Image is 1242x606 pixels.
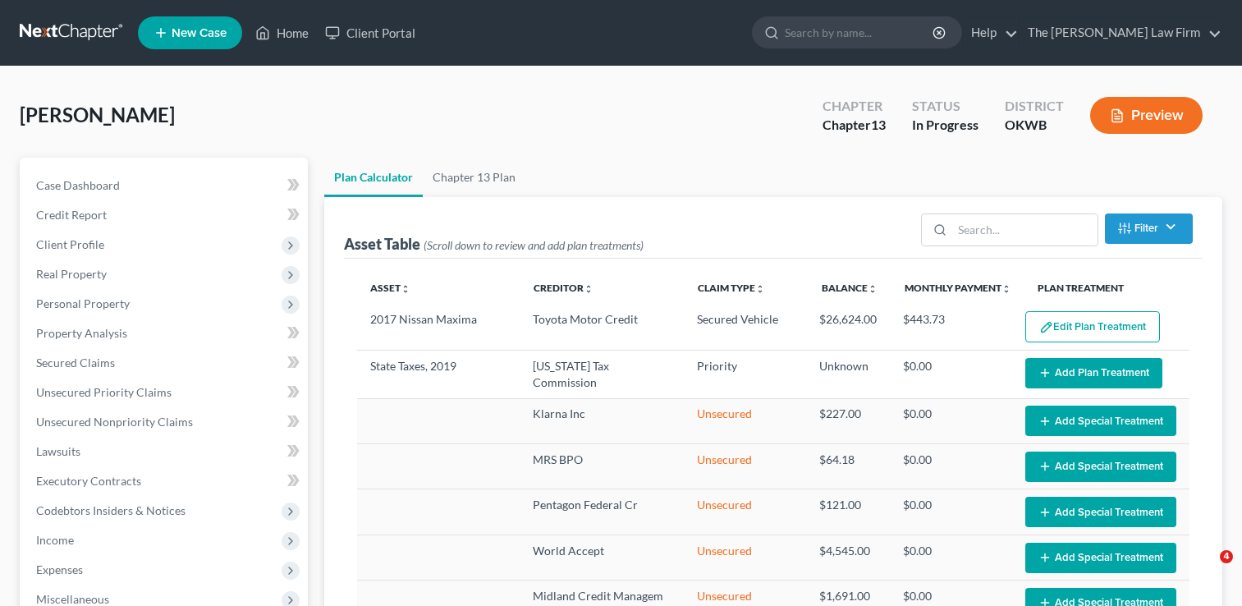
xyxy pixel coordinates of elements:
button: Filter [1105,213,1193,244]
td: $0.00 [890,535,1012,580]
td: Priority [684,351,807,398]
td: $64.18 [806,444,890,489]
td: Klarna Inc [520,398,684,443]
a: Creditorunfold_more [534,282,594,294]
button: Add Special Treatment [1025,543,1176,573]
span: Client Profile [36,237,104,251]
a: Lawsuits [23,437,308,466]
span: 13 [871,117,886,132]
td: $121.00 [806,489,890,535]
a: Unsecured Priority Claims [23,378,308,407]
a: Help [963,18,1018,48]
td: $443.73 [890,305,1012,351]
td: $0.00 [890,444,1012,489]
div: In Progress [912,116,978,135]
div: OKWB [1005,116,1064,135]
td: $0.00 [890,398,1012,443]
th: Plan Treatment [1024,272,1189,305]
a: Client Portal [317,18,424,48]
td: Unsecured [684,398,807,443]
td: [US_STATE] Tax Commission [520,351,684,398]
input: Search by name... [785,17,935,48]
button: Preview [1090,97,1203,134]
span: Expenses [36,562,83,576]
span: Unsecured Nonpriority Claims [36,415,193,429]
i: unfold_more [868,284,878,294]
td: Secured Vehicle [684,305,807,351]
td: $227.00 [806,398,890,443]
a: Plan Calculator [324,158,423,197]
td: $4,545.00 [806,535,890,580]
div: Chapter [823,97,886,116]
a: Executory Contracts [23,466,308,496]
button: Add Special Treatment [1025,497,1176,527]
button: Add Special Treatment [1025,452,1176,482]
span: Credit Report [36,208,107,222]
a: Monthly Paymentunfold_more [905,282,1011,294]
div: Chapter [823,116,886,135]
td: Unsecured [684,489,807,535]
div: District [1005,97,1064,116]
td: $0.00 [890,351,1012,398]
td: $0.00 [890,489,1012,535]
span: Personal Property [36,296,130,310]
a: Unsecured Nonpriority Claims [23,407,308,437]
span: Unsecured Priority Claims [36,385,172,399]
a: Claim Typeunfold_more [698,282,765,294]
span: Real Property [36,267,107,281]
button: Edit Plan Treatment [1025,311,1160,342]
a: The [PERSON_NAME] Law Firm [1020,18,1221,48]
span: New Case [172,27,227,39]
i: unfold_more [1001,284,1011,294]
i: unfold_more [401,284,410,294]
a: Assetunfold_more [370,282,410,294]
td: Pentagon Federal Cr [520,489,684,535]
span: Miscellaneous [36,592,109,606]
i: unfold_more [584,284,594,294]
a: Home [247,18,317,48]
span: Lawsuits [36,444,80,458]
a: Chapter 13 Plan [423,158,525,197]
a: Secured Claims [23,348,308,378]
span: Case Dashboard [36,178,120,192]
td: Unsecured [684,535,807,580]
td: $26,624.00 [806,305,890,351]
img: edit-pencil-c1479a1de80d8dea1e2430c2f745a3c6a07e9d7aa2eeffe225670001d78357a8.svg [1039,320,1053,334]
td: Unsecured [684,444,807,489]
input: Search... [952,214,1098,246]
span: 4 [1220,550,1233,563]
td: Unknown [806,351,890,398]
td: 2017 Nissan Maxima [357,305,520,351]
span: Secured Claims [36,356,115,370]
span: Executory Contracts [36,474,141,488]
div: Asset Table [344,234,644,254]
a: Case Dashboard [23,171,308,200]
a: Credit Report [23,200,308,230]
span: Property Analysis [36,326,127,340]
button: Add Special Treatment [1025,406,1176,436]
span: (Scroll down to review and add plan treatments) [424,238,644,252]
span: Income [36,533,74,547]
td: MRS BPO [520,444,684,489]
span: [PERSON_NAME] [20,103,175,126]
button: Add Plan Treatment [1025,358,1162,388]
td: Toyota Motor Credit [520,305,684,351]
span: Codebtors Insiders & Notices [36,503,186,517]
a: Property Analysis [23,319,308,348]
td: World Accept [520,535,684,580]
iframe: Intercom live chat [1186,550,1226,590]
a: Balanceunfold_more [822,282,878,294]
div: Status [912,97,978,116]
i: unfold_more [755,284,765,294]
td: State Taxes, 2019 [357,351,520,398]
